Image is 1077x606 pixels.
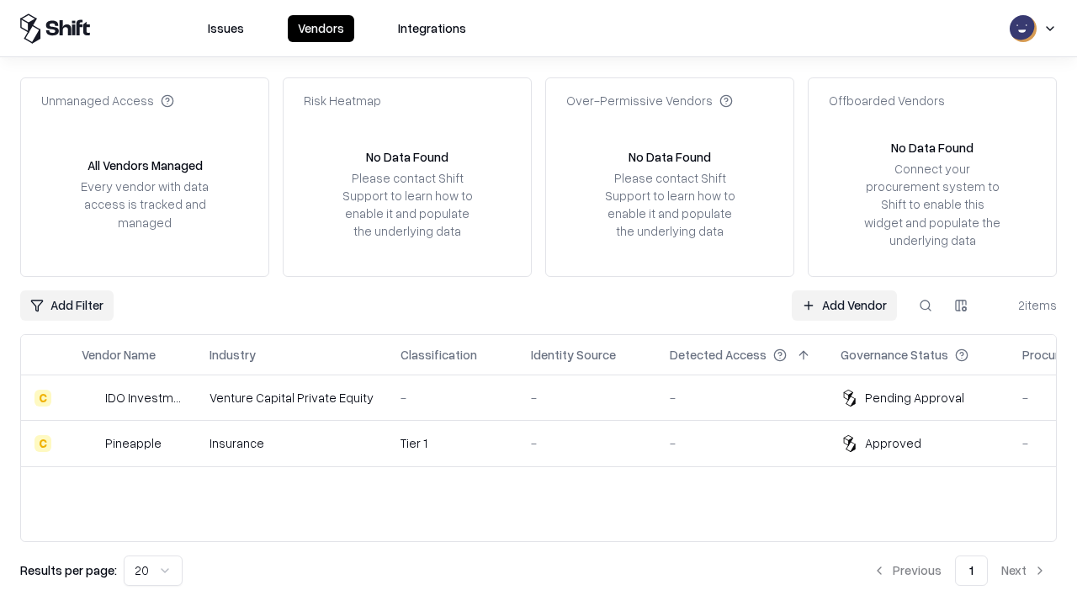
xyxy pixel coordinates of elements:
div: All Vendors Managed [88,157,203,174]
div: IDO Investments [105,389,183,407]
div: Pineapple [105,434,162,452]
div: Risk Heatmap [304,92,381,109]
button: Issues [198,15,254,42]
div: Please contact Shift Support to learn how to enable it and populate the underlying data [337,169,477,241]
div: Governance Status [841,346,948,364]
button: Integrations [388,15,476,42]
div: No Data Found [891,139,974,157]
div: Unmanaged Access [41,92,174,109]
div: - [531,389,643,407]
div: - [531,434,643,452]
div: Pending Approval [865,389,964,407]
div: - [670,389,814,407]
a: Add Vendor [792,290,897,321]
p: Results per page: [20,561,117,579]
img: IDO Investments [82,390,98,407]
div: Detected Access [670,346,767,364]
button: Add Filter [20,290,114,321]
div: C [34,390,51,407]
div: Tier 1 [401,434,504,452]
div: Approved [865,434,921,452]
div: Please contact Shift Support to learn how to enable it and populate the underlying data [600,169,740,241]
div: Vendor Name [82,346,156,364]
button: 1 [955,555,988,586]
div: No Data Found [366,148,448,166]
div: Every vendor with data access is tracked and managed [75,178,215,231]
div: - [401,389,504,407]
nav: pagination [862,555,1057,586]
div: 2 items [989,296,1057,314]
div: C [34,435,51,452]
div: Offboarded Vendors [829,92,945,109]
div: Industry [210,346,256,364]
button: Vendors [288,15,354,42]
div: Venture Capital Private Equity [210,389,374,407]
div: Insurance [210,434,374,452]
img: Pineapple [82,435,98,452]
div: Over-Permissive Vendors [566,92,733,109]
div: - [670,434,814,452]
div: No Data Found [629,148,711,166]
div: Connect your procurement system to Shift to enable this widget and populate the underlying data [862,160,1002,249]
div: Classification [401,346,477,364]
div: Identity Source [531,346,616,364]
